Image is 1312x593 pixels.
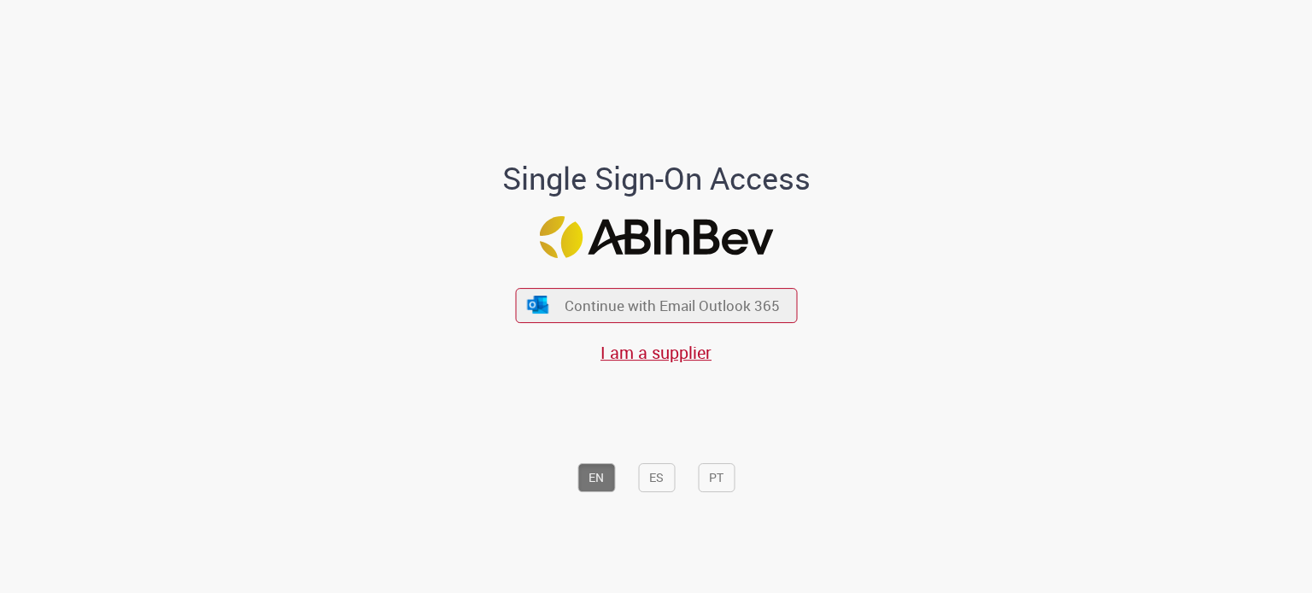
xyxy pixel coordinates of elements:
[515,288,797,323] button: ícone Azure/Microsoft 360 Continue with Email Outlook 365
[698,463,735,492] button: PT
[526,296,550,314] img: ícone Azure/Microsoft 360
[577,463,615,492] button: EN
[638,463,675,492] button: ES
[539,216,773,258] img: Logo ABInBev
[565,296,780,315] span: Continue with Email Outlook 365
[600,341,712,364] a: I am a supplier
[419,161,893,196] h1: Single Sign-On Access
